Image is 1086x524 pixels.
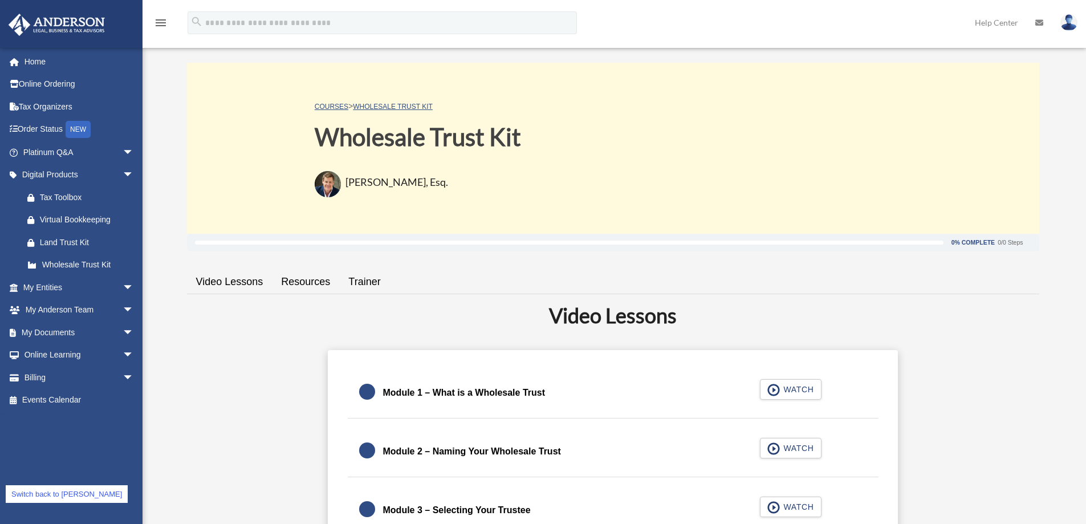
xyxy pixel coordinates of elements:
a: Module 3 – Selecting Your Trustee WATCH [359,497,867,524]
a: Wholesale Trust Kit [16,254,145,277]
span: arrow_drop_down [123,299,145,322]
span: arrow_drop_down [123,321,145,344]
a: COURSES [315,103,348,111]
h2: Video Lessons [194,301,1032,330]
div: Module 2 – Naming Your Wholesale Trust [383,444,561,460]
a: Digital Productsarrow_drop_down [8,164,151,186]
a: Tax Toolbox [16,186,151,209]
img: Anderson Advisors Platinum Portal [5,14,108,36]
div: Land Trust Kit [40,235,137,250]
a: Wholesale Trust Kit [353,103,433,111]
img: User Pic [1060,14,1077,31]
i: menu [154,16,168,30]
a: Online Learningarrow_drop_down [8,344,151,367]
button: WATCH [760,438,821,458]
div: 0% Complete [951,239,995,246]
h3: [PERSON_NAME], Esq. [345,175,448,189]
a: My Anderson Teamarrow_drop_down [8,299,151,322]
a: menu [154,20,168,30]
span: arrow_drop_down [123,276,145,299]
p: > [315,99,521,113]
a: Virtual Bookkeeping [16,209,151,231]
a: Resources [272,266,339,298]
span: WATCH [780,384,814,395]
span: arrow_drop_down [123,344,145,367]
span: arrow_drop_down [123,141,145,164]
a: Events Calendar [8,389,151,412]
div: Module 1 – What is a Wholesale Trust [383,385,546,401]
a: Trainer [339,266,389,298]
div: Wholesale Trust Kit [40,258,131,272]
a: Video Lessons [187,266,272,298]
h1: Wholesale Trust Kit [315,120,521,154]
div: 0/0 Steps [998,239,1023,246]
a: Land Trust Kit [16,231,151,254]
span: arrow_drop_down [123,164,145,187]
a: Billingarrow_drop_down [8,366,151,389]
span: WATCH [780,442,814,454]
a: Order StatusNEW [8,118,151,141]
a: Platinum Q&Aarrow_drop_down [8,141,151,164]
i: search [190,15,203,28]
a: Switch back to [PERSON_NAME] [6,485,128,503]
button: WATCH [760,379,821,400]
a: Online Ordering [8,73,151,96]
a: My Documentsarrow_drop_down [8,321,151,344]
span: WATCH [780,501,814,513]
a: Home [8,50,151,73]
a: Tax Organizers [8,95,151,118]
div: NEW [66,121,91,138]
a: My Entitiesarrow_drop_down [8,276,151,299]
div: Tax Toolbox [40,190,137,205]
div: Module 3 – Selecting Your Trustee [383,502,531,518]
button: WATCH [760,497,821,517]
div: Virtual Bookkeeping [40,213,137,227]
a: Module 1 – What is a Wholesale Trust WATCH [359,379,867,407]
a: Module 2 – Naming Your Wholesale Trust WATCH [359,438,867,465]
span: arrow_drop_down [123,366,145,389]
img: Clint-Coons-Esq_lg.png [315,171,341,197]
